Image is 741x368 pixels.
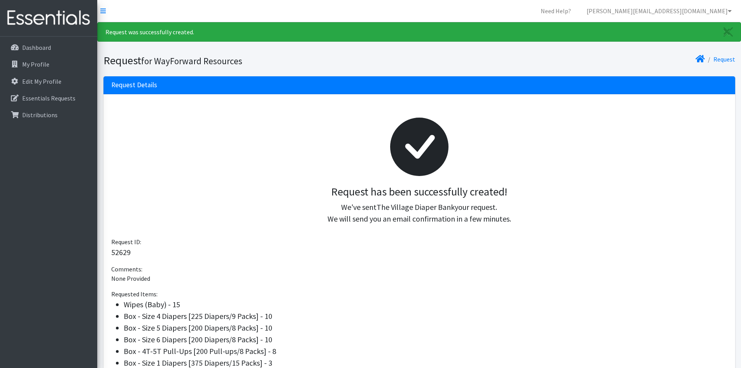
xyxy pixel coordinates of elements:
p: Edit My Profile [22,77,61,85]
a: Dashboard [3,40,94,55]
h3: Request has been successfully created! [117,185,721,199]
a: Close [716,23,741,41]
h1: Request [103,54,417,67]
small: for WayForward Resources [141,55,242,67]
p: 52629 [111,247,727,258]
li: Box - 4T-5T Pull-Ups [200 Pull-ups/8 Packs] - 8 [124,345,727,357]
a: Edit My Profile [3,74,94,89]
a: Need Help? [534,3,577,19]
a: Distributions [3,107,94,123]
p: Dashboard [22,44,51,51]
p: Essentials Requests [22,94,75,102]
h3: Request Details [111,81,157,89]
span: Comments: [111,265,142,273]
span: The Village Diaper Bank [377,202,455,212]
span: Request ID: [111,238,141,246]
li: Box - Size 5 Diapers [200 Diapers/8 Packs] - 10 [124,322,727,334]
div: Request was successfully created. [97,22,741,42]
a: My Profile [3,56,94,72]
li: Box - Size 4 Diapers [225 Diapers/9 Packs] - 10 [124,310,727,322]
span: Requested Items: [111,290,158,298]
span: None Provided [111,275,150,282]
li: Wipes (Baby) - 15 [124,299,727,310]
img: HumanEssentials [3,5,94,31]
p: Distributions [22,111,58,119]
p: We've sent your request. We will send you an email confirmation in a few minutes. [117,201,721,225]
li: Box - Size 6 Diapers [200 Diapers/8 Packs] - 10 [124,334,727,345]
a: Request [713,55,735,63]
a: Essentials Requests [3,90,94,106]
a: [PERSON_NAME][EMAIL_ADDRESS][DOMAIN_NAME] [580,3,738,19]
p: My Profile [22,60,49,68]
